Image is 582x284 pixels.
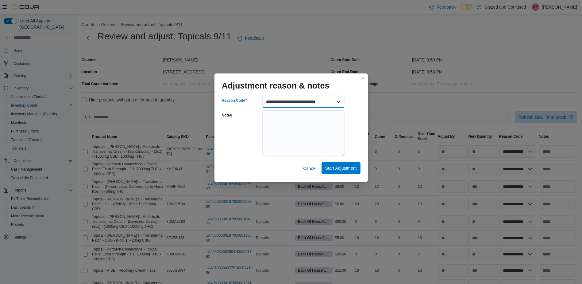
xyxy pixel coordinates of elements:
[222,113,232,118] label: Notes
[325,165,357,171] span: Start Adjustment
[222,98,247,103] label: Reason Code
[322,162,360,174] button: Start Adjustment
[303,165,317,172] span: Cancel
[222,81,330,91] h1: Adjustment reason & notes
[301,162,319,175] button: Cancel
[359,75,367,82] button: Closes this modal window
